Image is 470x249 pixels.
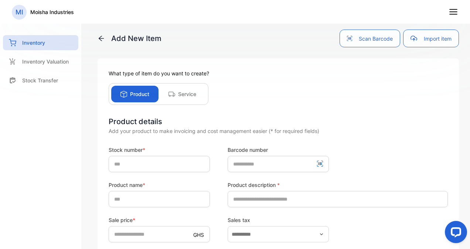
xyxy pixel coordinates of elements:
[109,146,210,154] label: Stock number
[178,90,196,98] p: Service
[22,39,45,47] p: Inventory
[3,73,78,88] a: Stock Transfer
[340,30,400,47] button: Scan Barcode
[3,54,78,69] a: Inventory Valuation
[228,216,329,224] label: Sales tax
[109,127,448,135] div: Add your product to make invoicing and cost management easier (* for required fields)
[98,33,161,44] p: Add New Item
[22,58,69,65] p: Inventory Valuation
[16,7,23,17] p: MI
[3,35,78,50] a: Inventory
[193,231,204,239] p: GHS
[228,146,329,154] label: Barcode number
[228,181,448,189] label: Product description
[22,76,58,84] p: Stock Transfer
[30,8,74,16] p: Moisha Industries
[109,116,448,127] div: Product details
[403,30,459,47] button: Import item
[109,216,210,224] label: Sale price
[130,90,149,98] p: Product
[109,69,448,77] p: What type of item do you want to create?
[439,218,470,249] iframe: LiveChat chat widget
[109,181,210,189] label: Product name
